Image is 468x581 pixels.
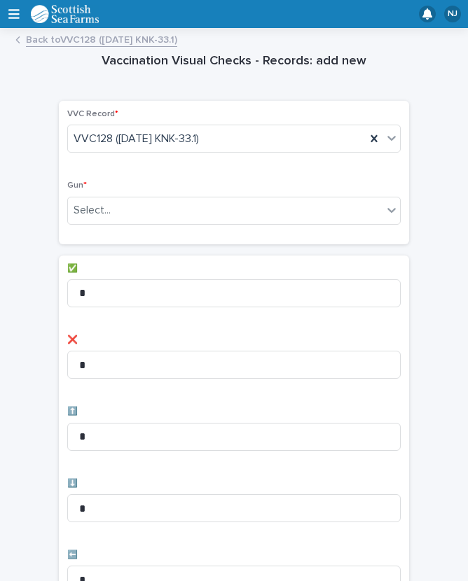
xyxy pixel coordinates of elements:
span: ⬅️ [67,551,78,559]
h1: Vaccination Visual Checks - Records: add new [59,53,409,70]
span: ⬆️ [67,407,78,416]
span: VVC Record [67,110,118,118]
div: NJ [444,6,461,22]
span: ❌ [67,336,78,344]
div: Select... [74,203,111,218]
span: VVC128 ([DATE] KNK-33.1) [74,132,199,146]
span: Gun [67,181,87,190]
a: Back toVVC128 ([DATE] KNK-33.1) [26,31,177,47]
img: uOABhIYSsOPhGJQdTwEw [31,5,99,23]
span: ⬇️ [67,479,78,488]
span: ✅ [67,265,78,273]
